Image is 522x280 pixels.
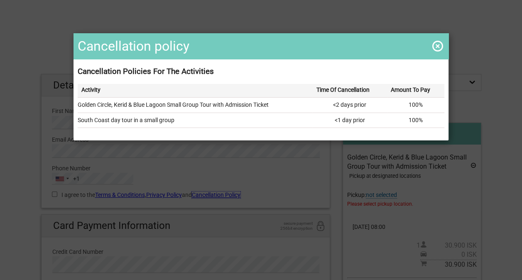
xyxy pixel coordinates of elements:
[96,13,105,23] button: Open LiveChat chat widget
[78,97,313,113] td: Golden Circle, Kerid & Blue Lagoon Small Group Tour with Admission Ticket
[313,113,387,128] td: <1 day prior
[78,84,313,97] th: Activity
[78,67,444,76] h3: Cancellation Policies For The Activities
[78,113,313,128] td: South Coast day tour in a small group
[313,97,387,113] td: <2 days prior
[74,33,448,59] h1: Cancellation policy
[387,84,444,97] th: Amount To Pay
[387,97,444,113] td: 100%
[12,15,94,21] p: We're away right now. Please check back later!
[387,113,444,128] td: 100%
[313,84,387,97] th: Time Of Cancellation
